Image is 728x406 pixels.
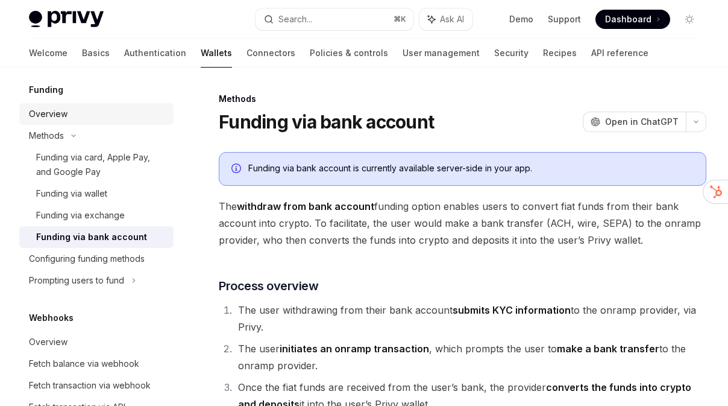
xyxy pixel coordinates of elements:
a: Funding via exchange [19,205,174,226]
a: Demo [509,13,533,25]
strong: make a bank transfer [557,343,659,355]
div: Search... [278,12,312,27]
strong: withdraw from bank account [237,200,374,212]
div: Fetch transaction via webhook [29,378,151,393]
h5: Webhooks [29,311,74,325]
div: Funding via bank account [36,230,147,244]
a: Funding via wallet [19,183,174,205]
a: Wallets [201,39,232,68]
a: Security [494,39,529,68]
div: Overview [29,107,67,121]
div: Overview [29,335,67,349]
span: Dashboard [605,13,651,25]
a: User management [403,39,480,68]
span: Process overview [219,278,318,294]
a: Configuring funding methods [19,248,174,270]
div: Configuring funding methods [29,252,145,266]
a: Basics [82,39,110,68]
strong: submits KYC information [453,304,571,316]
div: Prompting users to fund [29,273,124,288]
div: Methods [29,128,64,143]
span: Ask AI [440,13,464,25]
div: Funding via wallet [36,186,107,201]
div: Funding via card, Apple Pay, and Google Pay [36,150,166,179]
a: API reference [591,39,648,68]
button: Ask AI [419,8,472,30]
strong: initiates an onramp transaction [280,343,429,355]
a: Connectors [246,39,295,68]
a: Overview [19,103,174,125]
img: light logo [29,11,104,28]
h1: Funding via bank account [219,111,434,133]
span: The funding option enables users to convert fiat funds from their bank account into crypto. To fa... [219,198,706,249]
a: Fetch transaction via webhook [19,375,174,396]
h5: Funding [29,83,63,97]
a: Fetch balance via webhook [19,353,174,375]
span: ⌘ K [394,14,406,24]
a: Dashboard [595,10,670,29]
li: The user withdrawing from their bank account to the onramp provider, via Privy. [234,302,706,335]
button: Open in ChatGPT [583,112,686,132]
div: Funding via bank account is currently available server-side in your app. [248,162,694,176]
a: Support [548,13,581,25]
div: Funding via exchange [36,208,125,223]
span: Open in ChatGPT [605,116,679,128]
a: Policies & controls [310,39,388,68]
a: Recipes [543,39,577,68]
li: The user , which prompts the user to to the onramp provider. [234,340,706,374]
a: Overview [19,331,174,353]
div: Fetch balance via webhook [29,357,139,371]
a: Authentication [124,39,186,68]
a: Funding via card, Apple Pay, and Google Pay [19,147,174,183]
a: Funding via bank account [19,226,174,248]
div: Methods [219,93,706,105]
svg: Info [231,163,243,176]
button: Search...⌘K [256,8,413,30]
button: Toggle dark mode [680,10,699,29]
a: Welcome [29,39,67,68]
